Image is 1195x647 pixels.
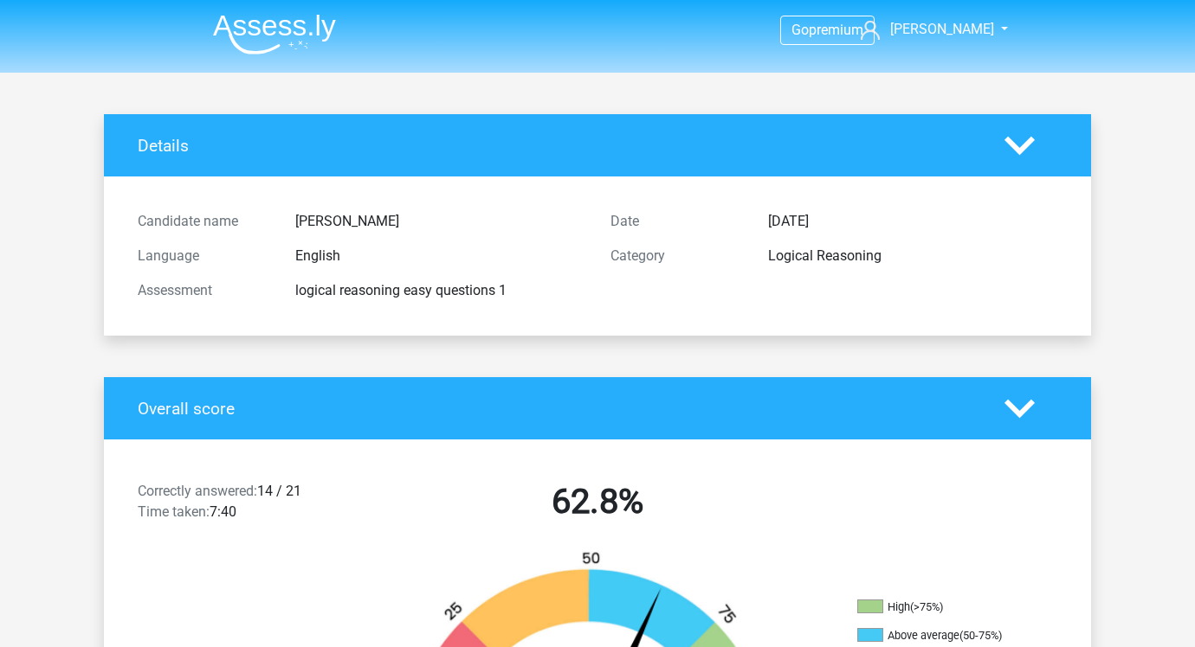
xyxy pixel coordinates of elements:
span: Time taken: [138,503,210,520]
span: premium [809,22,863,38]
div: Candidate name [125,211,282,232]
h2: 62.8% [374,481,821,522]
div: Date [597,211,755,232]
div: Category [597,246,755,266]
a: Gopremium [781,18,874,42]
img: Assessly [213,14,336,54]
a: [PERSON_NAME] [854,19,996,40]
div: 14 / 21 7:40 [125,481,361,529]
div: [PERSON_NAME] [282,211,597,232]
div: [DATE] [755,211,1070,232]
li: Above average [857,628,1030,644]
div: (50-75%) [959,629,1002,642]
div: Logical Reasoning [755,246,1070,266]
div: Assessment [125,280,282,301]
span: [PERSON_NAME] [890,21,994,37]
span: Correctly answered: [138,483,257,499]
h4: Details [138,136,979,156]
div: English [282,246,597,266]
div: Language [125,246,282,266]
li: High [857,599,1030,615]
span: Go [791,22,809,38]
h4: Overall score [138,399,979,419]
div: logical reasoning easy questions 1 [282,280,597,301]
div: (>75%) [910,600,943,613]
